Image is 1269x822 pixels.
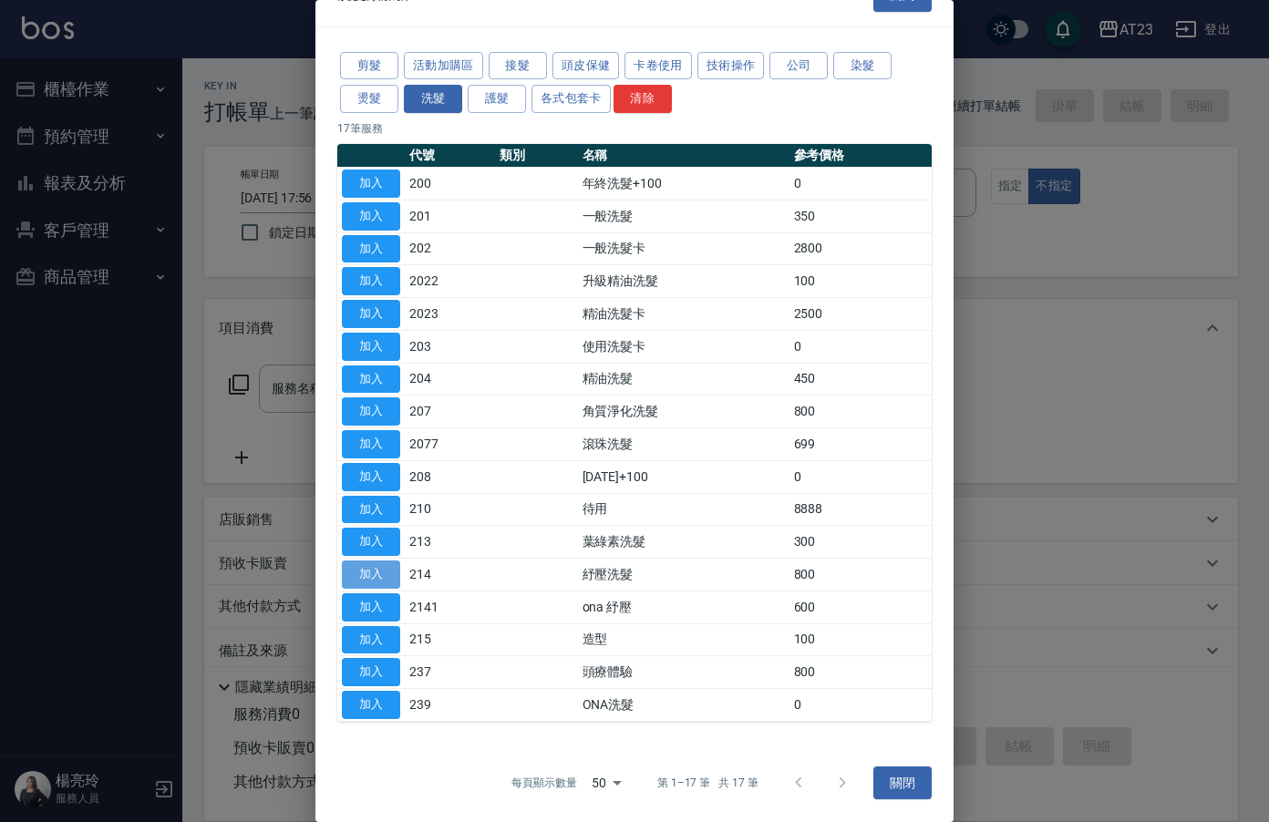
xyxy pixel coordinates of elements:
button: 燙髮 [340,85,398,113]
td: 精油洗髮 [578,363,789,396]
td: ona 紓壓 [578,591,789,623]
td: 2141 [405,591,495,623]
button: 技術操作 [697,52,765,80]
td: 角質淨化洗髮 [578,396,789,428]
td: 紓壓洗髮 [578,559,789,591]
td: 2077 [405,428,495,461]
td: 800 [789,656,932,689]
td: 精油洗髮卡 [578,298,789,331]
button: 加入 [342,235,400,263]
button: 染髮 [833,52,892,80]
button: 加入 [342,430,400,458]
button: 加入 [342,170,400,198]
td: 800 [789,559,932,591]
td: 2022 [405,265,495,298]
th: 代號 [405,144,495,168]
div: 50 [584,758,628,807]
td: 待用 [578,493,789,526]
button: 加入 [342,593,400,622]
p: 第 1–17 筆 共 17 筆 [657,775,758,791]
td: 0 [789,460,932,493]
td: 699 [789,428,932,461]
button: 加入 [342,333,400,361]
td: 208 [405,460,495,493]
button: 加入 [342,691,400,719]
td: 600 [789,591,932,623]
th: 類別 [495,144,577,168]
td: 350 [789,200,932,232]
td: 203 [405,330,495,363]
button: 活動加購區 [404,52,483,80]
td: 升級精油洗髮 [578,265,789,298]
td: 202 [405,232,495,265]
td: 300 [789,526,932,559]
td: 213 [405,526,495,559]
button: 加入 [342,560,400,589]
p: 17 筆服務 [337,120,932,137]
button: 加入 [342,496,400,524]
button: 公司 [769,52,828,80]
button: 洗髮 [404,85,462,113]
td: 201 [405,200,495,232]
button: 加入 [342,463,400,491]
td: 一般洗髮 [578,200,789,232]
td: 800 [789,396,932,428]
td: [DATE]+100 [578,460,789,493]
td: 100 [789,623,932,656]
td: 100 [789,265,932,298]
td: ONA洗髮 [578,689,789,722]
th: 名稱 [578,144,789,168]
button: 卡卷使用 [624,52,692,80]
td: 年終洗髮+100 [578,168,789,200]
td: 造型 [578,623,789,656]
td: 215 [405,623,495,656]
td: 使用洗髮卡 [578,330,789,363]
td: 0 [789,330,932,363]
td: 237 [405,656,495,689]
td: 2800 [789,232,932,265]
td: 頭療體驗 [578,656,789,689]
td: 滾珠洗髮 [578,428,789,461]
td: 一般洗髮卡 [578,232,789,265]
button: 關閉 [873,766,932,800]
button: 接髮 [489,52,547,80]
button: 加入 [342,528,400,556]
button: 加入 [342,267,400,295]
td: 450 [789,363,932,396]
button: 加入 [342,397,400,426]
button: 頭皮保健 [552,52,620,80]
td: 210 [405,493,495,526]
td: 0 [789,168,932,200]
td: 2023 [405,298,495,331]
button: 剪髮 [340,52,398,80]
td: 0 [789,689,932,722]
button: 護髮 [468,85,526,113]
td: 葉綠素洗髮 [578,526,789,559]
td: 2500 [789,298,932,331]
button: 清除 [614,85,672,113]
td: 8888 [789,493,932,526]
button: 加入 [342,202,400,231]
button: 加入 [342,626,400,654]
th: 參考價格 [789,144,932,168]
button: 加入 [342,300,400,328]
td: 204 [405,363,495,396]
td: 200 [405,168,495,200]
button: 加入 [342,658,400,686]
button: 加入 [342,365,400,394]
td: 214 [405,559,495,591]
p: 每頁顯示數量 [511,775,577,791]
td: 207 [405,396,495,428]
button: 各式包套卡 [531,85,611,113]
td: 239 [405,689,495,722]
